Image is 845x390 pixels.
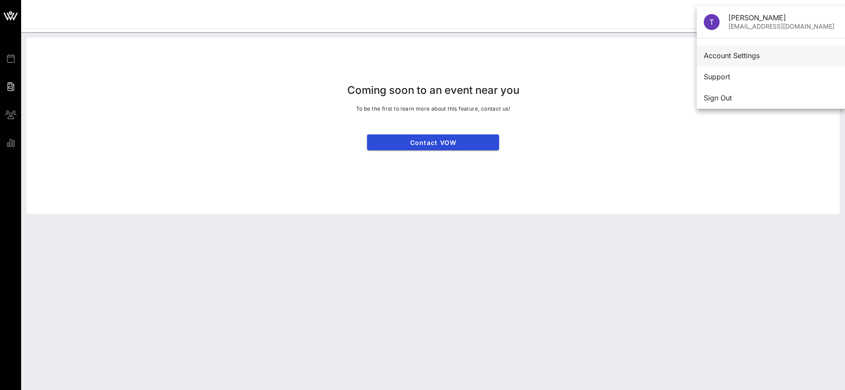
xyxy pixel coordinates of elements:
div: [EMAIL_ADDRESS][DOMAIN_NAME] [728,23,838,30]
div: Sign Out [704,94,838,102]
div: Account Settings [704,52,838,60]
p: To be the first to learn more about this feature, contact us! [356,104,510,113]
div: [PERSON_NAME] [728,14,838,22]
span: Contact VOW [374,139,492,146]
a: Contact VOW [367,134,499,150]
div: Support [704,73,838,81]
p: Coming soon to an event near you [347,83,519,97]
span: T [709,18,714,26]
